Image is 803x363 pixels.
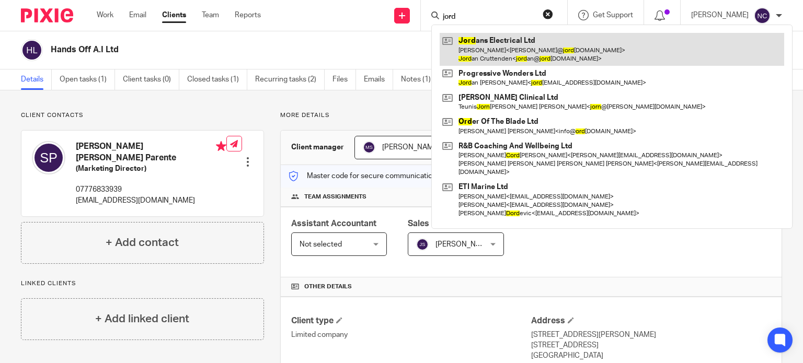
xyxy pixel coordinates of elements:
[202,10,219,20] a: Team
[280,111,782,120] p: More details
[593,11,633,19] span: Get Support
[416,238,429,251] img: svg%3E
[291,315,531,326] h4: Client type
[364,69,393,90] a: Emails
[106,235,179,251] h4: + Add contact
[291,219,376,228] span: Assistant Accountant
[21,39,43,61] img: svg%3E
[531,330,771,340] p: [STREET_ADDRESS][PERSON_NAME]
[754,7,771,24] img: svg%3E
[162,10,186,20] a: Clients
[382,144,440,151] span: [PERSON_NAME]
[21,111,264,120] p: Client contacts
[76,195,226,206] p: [EMAIL_ADDRESS][DOMAIN_NAME]
[543,9,553,19] button: Clear
[21,279,264,288] p: Linked clients
[21,8,73,22] img: Pixie
[129,10,146,20] a: Email
[187,69,247,90] a: Closed tasks (1)
[97,10,113,20] a: Work
[332,69,356,90] a: Files
[95,311,189,327] h4: + Add linked client
[21,69,52,90] a: Details
[401,69,439,90] a: Notes (1)
[408,219,460,228] span: Sales Person
[255,69,325,90] a: Recurring tasks (2)
[235,10,261,20] a: Reports
[304,283,352,291] span: Other details
[300,241,342,248] span: Not selected
[51,44,522,55] h2: Hands Off A.I Ltd
[291,330,531,340] p: Limited company
[76,184,226,195] p: 07776833939
[435,241,493,248] span: [PERSON_NAME]
[304,193,366,201] span: Team assignments
[123,69,179,90] a: Client tasks (0)
[216,141,226,151] i: Primary
[291,142,344,153] h3: Client manager
[60,69,115,90] a: Open tasks (1)
[531,350,771,361] p: [GEOGRAPHIC_DATA]
[289,171,469,181] p: Master code for secure communications and files
[531,340,771,350] p: [STREET_ADDRESS]
[363,141,375,154] img: svg%3E
[531,315,771,326] h4: Address
[32,141,65,174] img: svg%3E
[691,10,749,20] p: [PERSON_NAME]
[442,13,536,22] input: Search
[76,141,226,163] h4: [PERSON_NAME] [PERSON_NAME] Parente
[76,163,226,174] h5: (Marketing Director)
